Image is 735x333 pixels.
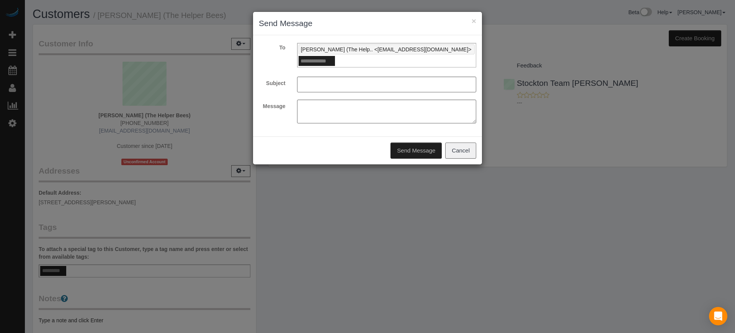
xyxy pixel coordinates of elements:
[472,17,476,25] button: ×
[253,41,291,51] label: To
[301,46,472,52] span: [PERSON_NAME] (The Help.. <[EMAIL_ADDRESS][DOMAIN_NAME]>
[259,18,476,29] h3: Send Message
[390,143,442,159] button: Send Message
[253,12,482,164] sui-modal: Send Message
[709,307,727,325] div: Open Intercom Messenger
[445,143,476,159] button: Cancel
[253,100,291,110] label: Message
[253,77,291,87] label: Subject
